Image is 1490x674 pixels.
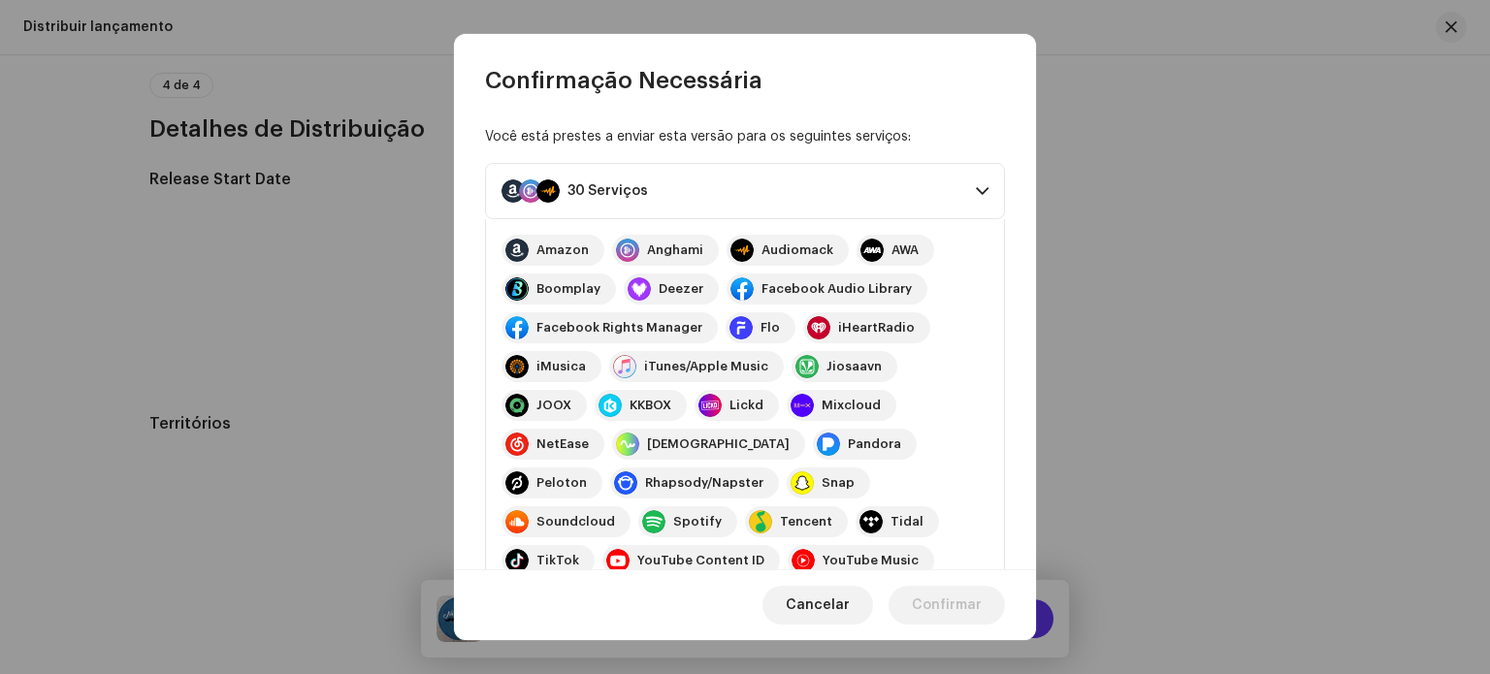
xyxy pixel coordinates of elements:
[485,127,1005,147] div: Você está prestes a enviar esta versão para os seguintes serviços:
[891,514,923,530] div: Tidal
[889,586,1005,625] button: Confirmar
[647,436,790,452] div: [DEMOGRAPHIC_DATA]
[659,281,703,297] div: Deezer
[536,514,615,530] div: Soundcloud
[762,586,873,625] button: Cancelar
[838,320,915,336] div: iHeartRadio
[536,242,589,258] div: Amazon
[761,281,912,297] div: Facebook Audio Library
[780,514,832,530] div: Tencent
[826,359,882,374] div: Jiosaavn
[630,398,671,413] div: KKBOX
[673,514,722,530] div: Spotify
[761,242,833,258] div: Audiomack
[786,586,850,625] span: Cancelar
[567,183,648,199] div: 30 Serviços
[729,398,763,413] div: Lickd
[912,586,982,625] span: Confirmar
[637,553,764,568] div: YouTube Content ID
[536,398,571,413] div: JOOX
[536,475,587,491] div: Peloton
[823,553,919,568] div: YouTube Music
[485,163,1005,219] p-accordion-header: 30 Serviços
[536,436,589,452] div: NetEase
[536,320,702,336] div: Facebook Rights Manager
[536,359,586,374] div: iMusica
[536,281,600,297] div: Boomplay
[822,475,855,491] div: Snap
[644,359,768,374] div: iTunes/Apple Music
[848,436,901,452] div: Pandora
[822,398,881,413] div: Mixcloud
[485,65,762,96] span: Confirmação Necessária
[647,242,703,258] div: Anghami
[761,320,780,336] div: Flo
[536,553,579,568] div: TikTok
[645,475,763,491] div: Rhapsody/Napster
[891,242,919,258] div: AWA
[485,219,1005,593] p-accordion-content: 30 Serviços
